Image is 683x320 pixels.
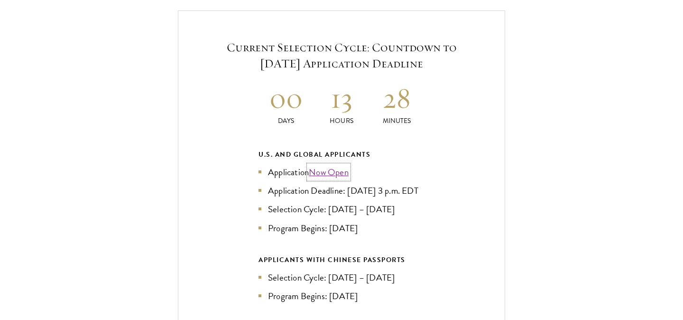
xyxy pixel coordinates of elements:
[258,221,425,235] li: Program Begins: [DATE]
[314,80,369,116] h2: 13
[258,202,425,216] li: Selection Cycle: [DATE] – [DATE]
[258,184,425,198] li: Application Deadline: [DATE] 3 p.m. EDT
[258,271,425,284] li: Selection Cycle: [DATE] – [DATE]
[207,39,476,72] h5: Current Selection Cycle: Countdown to [DATE] Application Deadline
[369,80,425,116] h2: 28
[314,116,369,126] p: Hours
[258,289,425,303] li: Program Begins: [DATE]
[369,116,425,126] p: Minutes
[258,165,425,179] li: Application
[258,254,425,266] div: APPLICANTS WITH CHINESE PASSPORTS
[309,165,349,179] a: Now Open
[258,149,425,160] div: U.S. and Global Applicants
[258,80,314,116] h2: 00
[258,116,314,126] p: Days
